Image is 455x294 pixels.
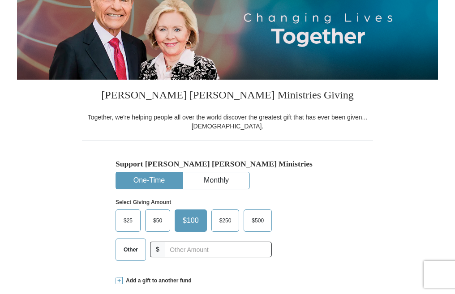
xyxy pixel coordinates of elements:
[247,214,268,227] span: $500
[150,242,165,257] span: $
[116,199,171,205] strong: Select Giving Amount
[82,113,373,131] div: Together, we're helping people all over the world discover the greatest gift that has ever been g...
[178,214,203,227] span: $100
[165,242,272,257] input: Other Amount
[119,214,137,227] span: $25
[123,277,192,285] span: Add a gift to another fund
[149,214,167,227] span: $50
[116,159,339,169] h5: Support [PERSON_NAME] [PERSON_NAME] Ministries
[116,172,182,189] button: One-Time
[215,214,236,227] span: $250
[119,243,142,256] span: Other
[82,80,373,113] h3: [PERSON_NAME] [PERSON_NAME] Ministries Giving
[183,172,249,189] button: Monthly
